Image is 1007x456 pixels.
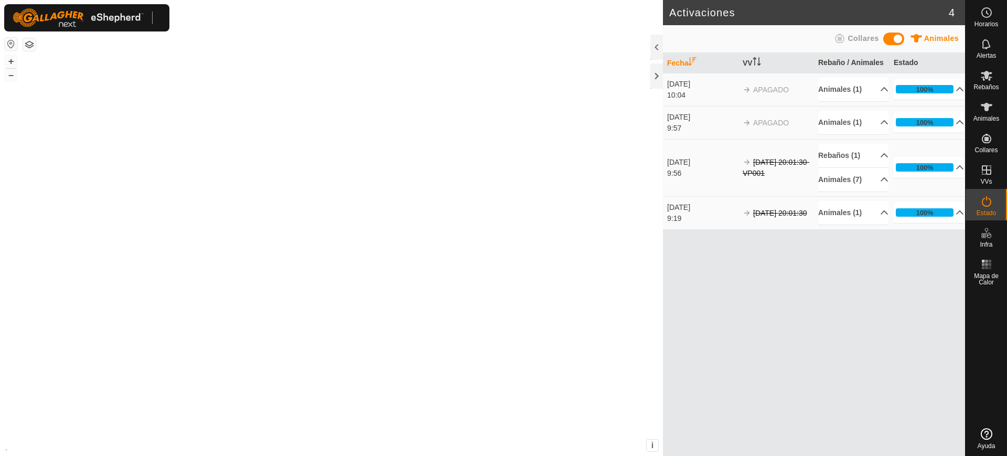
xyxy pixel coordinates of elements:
[896,118,954,126] div: 100%
[818,111,888,134] p-accordion-header: Animales (1)
[980,178,992,185] span: VVs
[974,147,998,153] span: Collares
[667,213,737,224] div: 9:19
[896,163,954,172] div: 100%
[848,34,879,43] span: Collares
[894,79,964,100] p-accordion-header: 100%
[973,84,999,90] span: Rebaños
[5,55,17,68] button: +
[23,38,36,51] button: Capas del Mapa
[743,158,751,166] img: arrow
[896,85,954,93] div: 100%
[647,440,658,451] button: i
[753,119,789,127] span: APAGADO
[974,21,998,27] span: Horarios
[966,424,1007,453] a: Ayuda
[738,53,814,73] th: VV
[667,202,737,213] div: [DATE]
[669,6,949,19] h2: Activaciones
[753,86,789,94] span: APAGADO
[916,84,934,94] div: 100%
[894,202,964,223] p-accordion-header: 100%
[894,112,964,133] p-accordion-header: 100%
[667,123,737,134] div: 9:57
[916,118,934,128] div: 100%
[743,158,809,177] s: [DATE] 20:01:30-VP001
[949,5,955,20] span: 4
[818,144,888,167] p-accordion-header: Rebaños (1)
[814,53,890,73] th: Rebaño / Animales
[667,79,737,90] div: [DATE]
[916,208,934,218] div: 100%
[5,38,17,50] button: Restablecer Mapa
[818,201,888,225] p-accordion-header: Animales (1)
[667,157,737,168] div: [DATE]
[277,442,338,452] a: Política de Privacidad
[818,168,888,192] p-accordion-header: Animales (7)
[667,90,737,101] div: 10:04
[818,78,888,101] p-accordion-header: Animales (1)
[916,163,934,173] div: 100%
[977,210,996,216] span: Estado
[753,209,807,217] s: [DATE] 20:01:30
[978,443,995,449] span: Ayuda
[5,69,17,81] button: –
[743,86,751,94] img: arrow
[977,52,996,59] span: Alertas
[980,241,992,248] span: Infra
[667,112,737,123] div: [DATE]
[973,115,999,122] span: Animales
[651,441,654,450] span: i
[743,209,751,217] img: arrow
[688,59,697,67] p-sorticon: Activar para ordenar
[753,59,761,67] p-sorticon: Activar para ordenar
[667,168,737,179] div: 9:56
[968,273,1004,285] span: Mapa de Calor
[924,34,959,43] span: Animales
[890,53,965,73] th: Estado
[894,157,964,178] p-accordion-header: 100%
[663,53,738,73] th: Fecha
[896,208,954,217] div: 100%
[350,442,385,452] a: Contáctenos
[743,119,751,127] img: arrow
[13,8,144,27] img: Logo Gallagher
